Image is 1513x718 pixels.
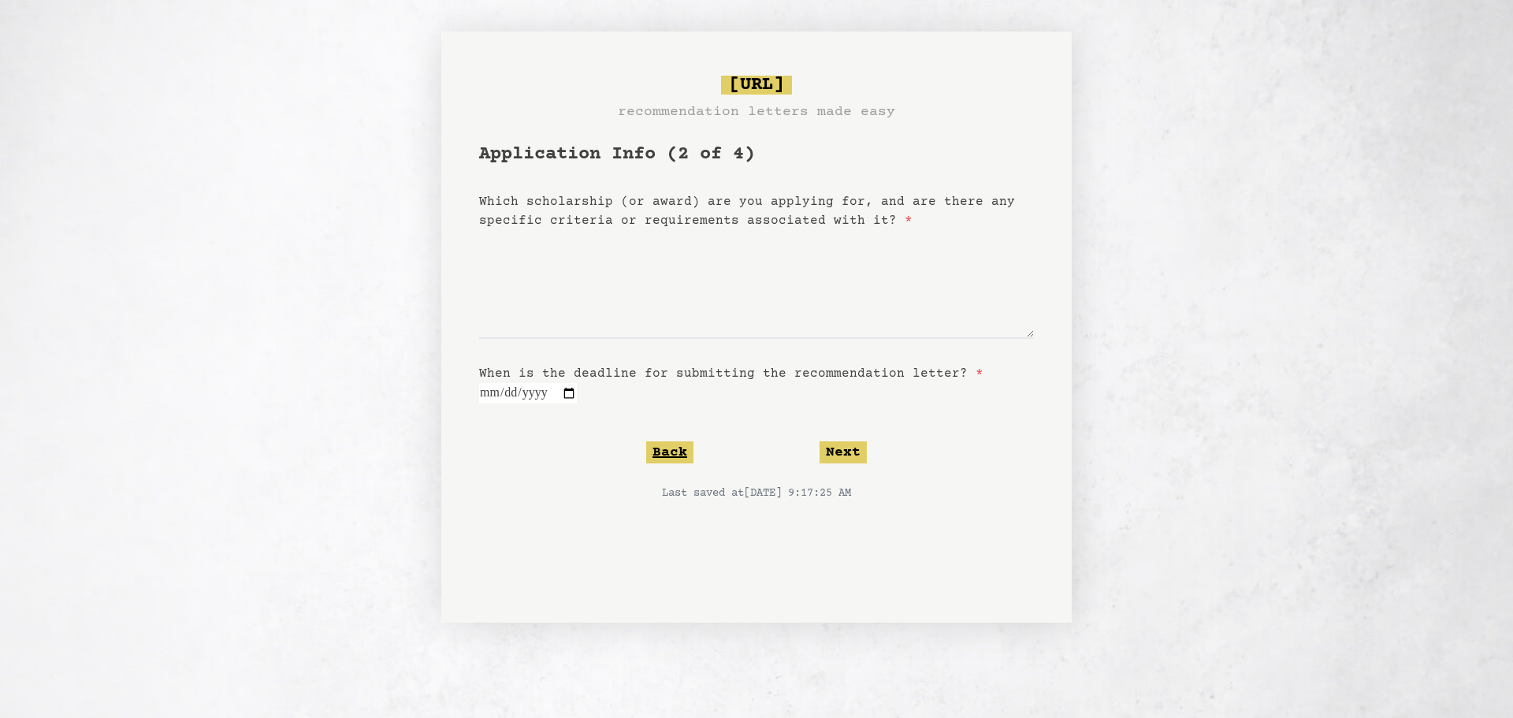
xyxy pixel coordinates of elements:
[479,195,1015,228] label: Which scholarship (or award) are you applying for, and are there any specific criteria or require...
[820,441,867,463] button: Next
[479,366,983,381] label: When is the deadline for submitting the recommendation letter?
[479,485,1034,501] p: Last saved at [DATE] 9:17:25 AM
[618,101,895,123] h3: recommendation letters made easy
[479,142,1034,167] h1: Application Info (2 of 4)
[646,441,693,463] button: Back
[721,76,792,95] span: [URL]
